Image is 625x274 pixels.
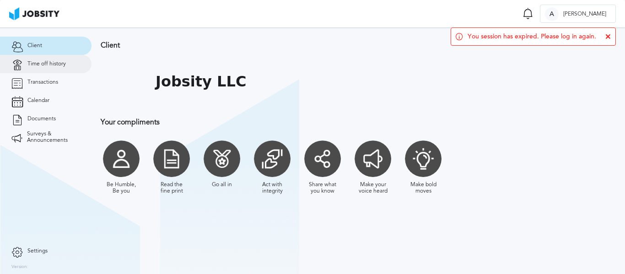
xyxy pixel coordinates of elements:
[101,118,597,126] h3: Your compliments
[256,182,288,194] div: Act with integrity
[357,182,389,194] div: Make your voice heard
[156,182,188,194] div: Read the fine print
[105,182,137,194] div: Be Humble, Be you
[156,73,246,90] h1: Jobsity LLC
[9,7,59,20] img: ab4bad089aa723f57921c736e9817d99.png
[468,33,596,40] span: You session has expired. Please log in again.
[27,116,56,122] span: Documents
[212,182,232,188] div: Go all in
[27,61,66,67] span: Time off history
[11,264,28,270] label: Version:
[545,7,559,21] div: A
[101,41,597,49] h3: Client
[27,131,80,144] span: Surveys & Announcements
[407,182,439,194] div: Make bold moves
[559,11,611,17] span: [PERSON_NAME]
[27,43,42,49] span: Client
[27,248,48,254] span: Settings
[307,182,339,194] div: Share what you know
[540,5,616,23] button: A[PERSON_NAME]
[27,79,58,86] span: Transactions
[27,97,49,104] span: Calendar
